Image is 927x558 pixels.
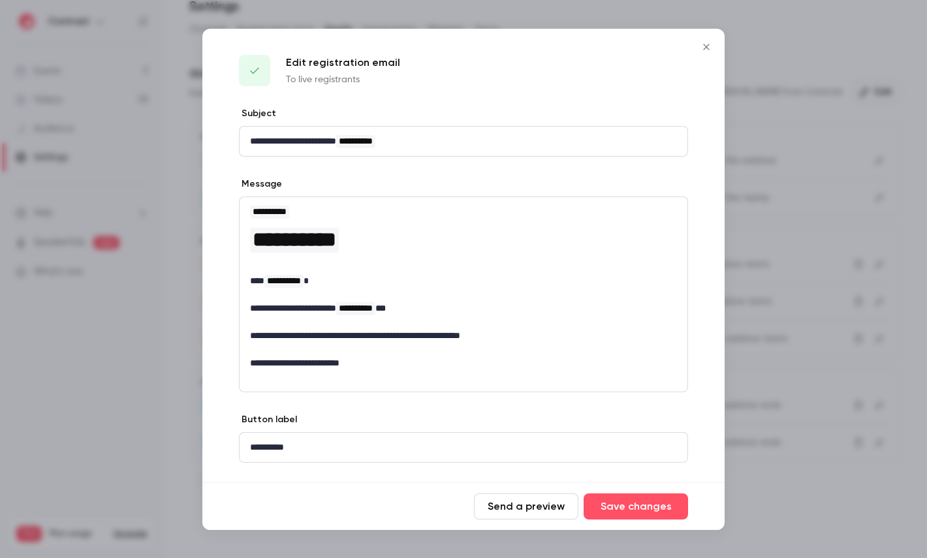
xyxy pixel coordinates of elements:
p: Edit registration email [286,55,400,70]
label: Button label [239,413,297,426]
div: editor [240,433,687,462]
button: Save changes [584,493,688,519]
label: Message [239,178,282,191]
label: Subject [239,107,276,120]
div: editor [240,197,687,378]
button: Close [693,34,719,60]
button: Send a preview [474,493,578,519]
p: To live registrants [286,73,400,86]
div: editor [240,127,687,156]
